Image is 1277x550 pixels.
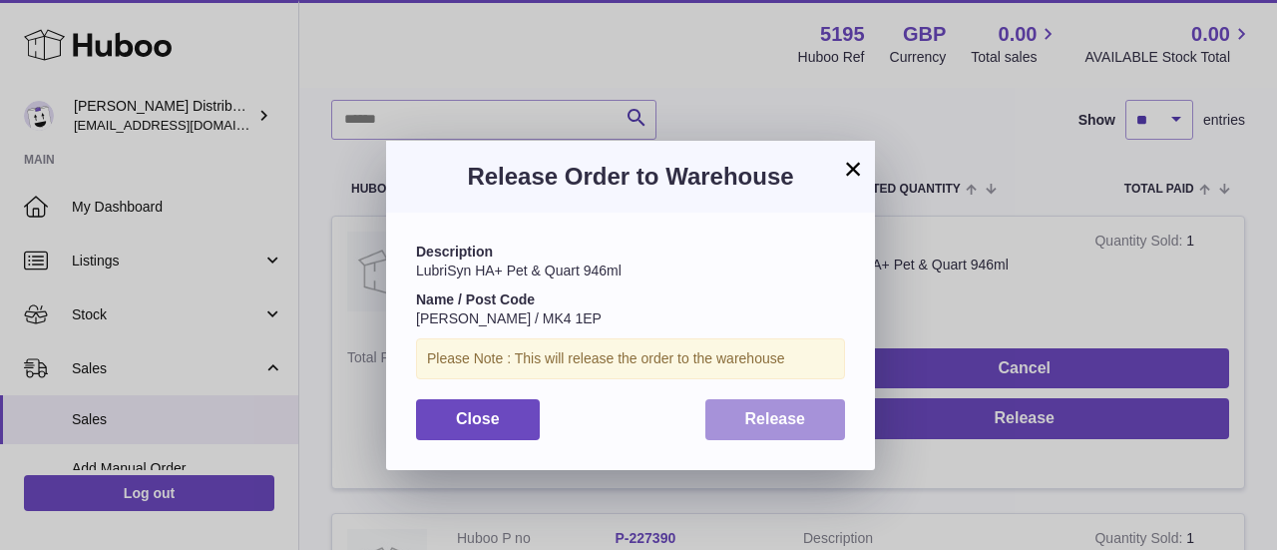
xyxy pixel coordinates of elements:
strong: Description [416,244,493,260]
span: LubriSyn HA+ Pet & Quart 946ml [416,263,622,278]
button: × [841,157,865,181]
span: Release [745,410,806,427]
span: Close [456,410,500,427]
span: [PERSON_NAME] / MK4 1EP [416,310,602,326]
strong: Name / Post Code [416,291,535,307]
button: Close [416,399,540,440]
h3: Release Order to Warehouse [416,161,845,193]
div: Please Note : This will release the order to the warehouse [416,338,845,379]
button: Release [705,399,846,440]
